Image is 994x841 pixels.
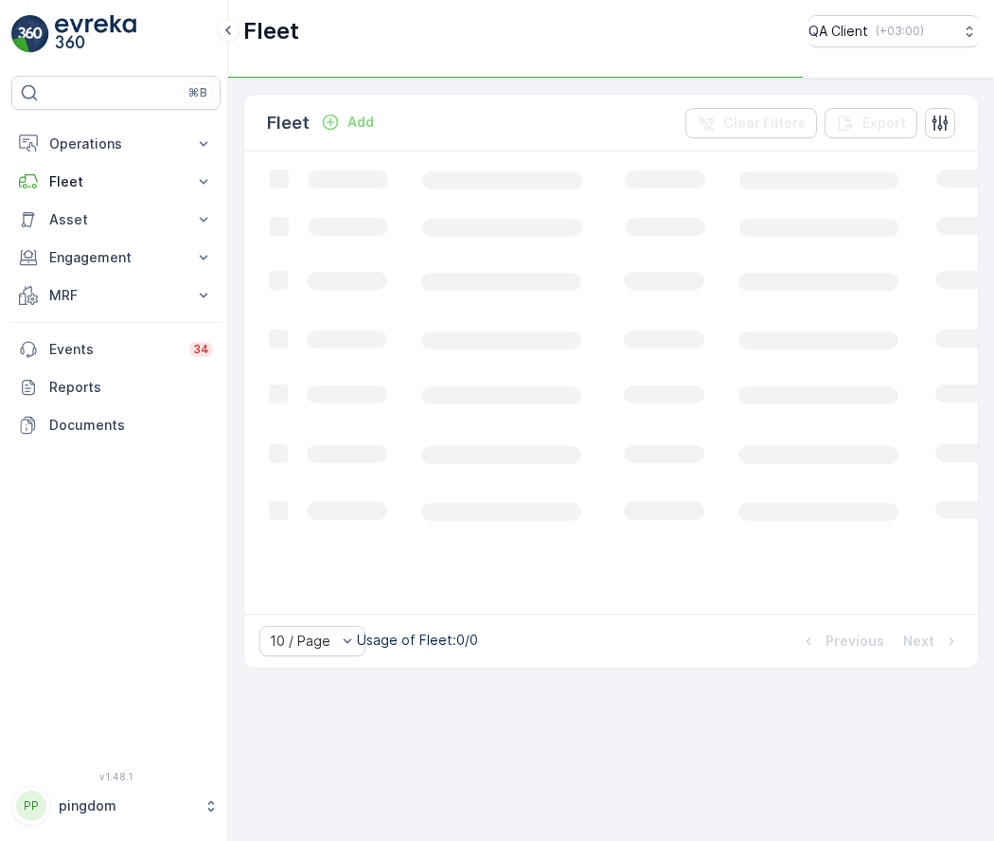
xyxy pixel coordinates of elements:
[862,114,906,133] p: Export
[11,368,221,406] a: Reports
[11,15,49,53] img: logo
[55,15,136,53] img: logo_light-DOdMpM7g.png
[11,125,221,163] button: Operations
[49,416,213,435] p: Documents
[11,201,221,239] button: Asset
[685,108,817,138] button: Clear Filters
[49,340,178,359] p: Events
[11,331,221,368] a: Events34
[49,172,183,191] p: Fleet
[49,134,183,153] p: Operations
[808,15,979,47] button: QA Client(+03:00)
[49,378,213,397] p: Reports
[825,108,917,138] button: Export
[11,163,221,201] button: Fleet
[11,771,221,782] span: v 1.48.1
[901,630,963,653] button: Next
[59,796,194,815] p: pingdom
[11,786,221,826] button: PPpingdom
[808,22,868,41] p: QA Client
[347,113,374,132] p: Add
[797,630,886,653] button: Previous
[49,210,183,229] p: Asset
[11,277,221,314] button: MRF
[903,632,934,651] p: Next
[11,406,221,444] a: Documents
[243,16,299,46] p: Fleet
[49,248,183,267] p: Engagement
[49,286,183,305] p: MRF
[16,791,46,821] div: PP
[193,342,209,357] p: 34
[313,111,382,134] button: Add
[825,632,884,651] p: Previous
[876,24,924,39] p: ( +03:00 )
[267,110,310,136] p: Fleet
[11,239,221,277] button: Engagement
[188,85,207,100] p: ⌘B
[723,114,806,133] p: Clear Filters
[357,631,478,650] p: Usage of Fleet : 0/0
